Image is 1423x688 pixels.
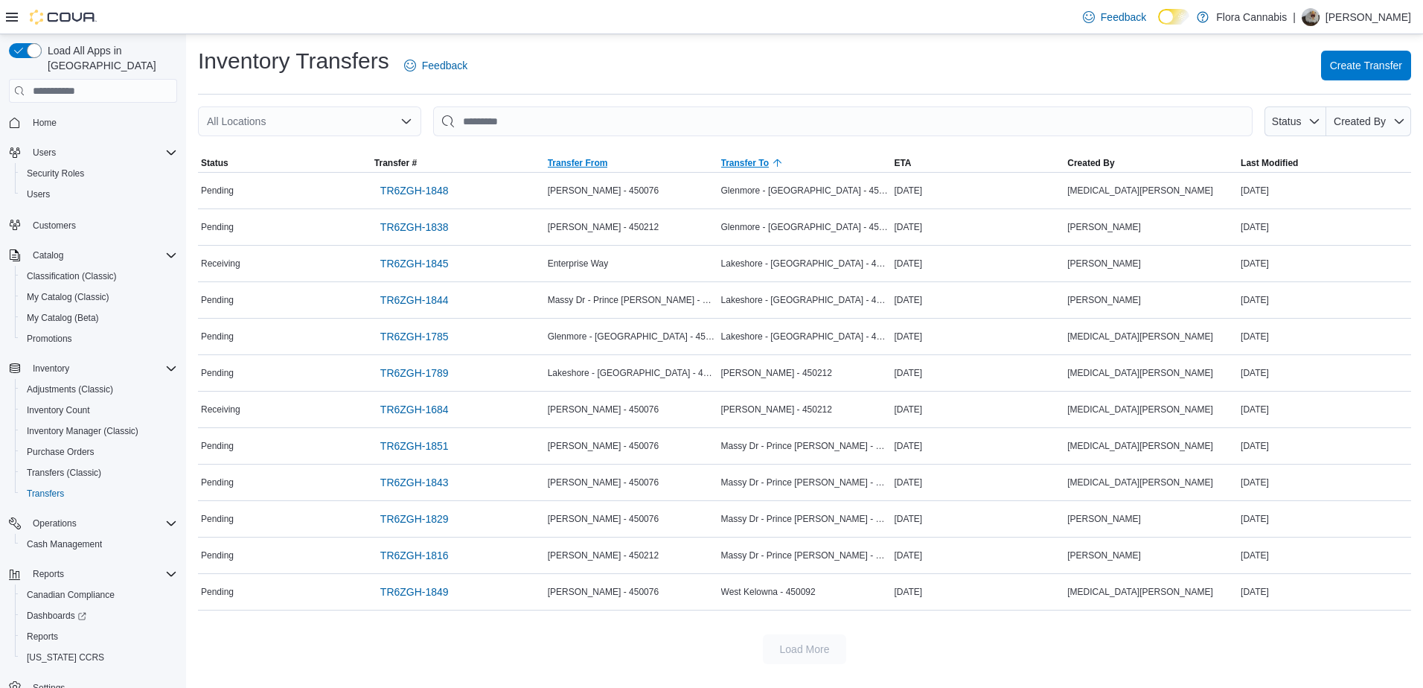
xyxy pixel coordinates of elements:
p: Flora Cannabis [1216,8,1287,26]
span: Created By [1334,115,1386,127]
h1: Inventory Transfers [198,46,389,76]
span: Security Roles [21,165,177,182]
span: [PERSON_NAME] - 450076 [548,477,659,488]
span: Promotions [27,333,72,345]
span: Reports [33,568,64,580]
button: Created By [1064,154,1238,172]
span: Status [201,157,228,169]
button: Classification (Classic) [15,266,183,287]
div: [DATE] [891,401,1064,418]
button: Catalog [3,245,183,266]
a: TR6ZGH-1843 [374,468,455,497]
a: Dashboards [15,605,183,626]
span: Load More [780,642,830,657]
div: [DATE] [891,328,1064,345]
span: Pending [201,586,234,598]
span: Transfer To [721,157,769,169]
span: My Catalog (Beta) [21,309,177,327]
span: [PERSON_NAME] - 450076 [548,440,659,452]
span: [MEDICAL_DATA][PERSON_NAME] [1067,586,1213,598]
button: Inventory Count [15,400,183,421]
div: Talon Daneluk [1302,8,1320,26]
div: [DATE] [1238,328,1411,345]
div: [DATE] [1238,401,1411,418]
button: Users [27,144,62,162]
a: Adjustments (Classic) [21,380,119,398]
span: Transfer From [548,157,608,169]
span: Home [33,117,57,129]
span: Feedback [422,58,467,73]
span: Massy Dr - Prince [PERSON_NAME] - 450075 [721,513,889,525]
p: [PERSON_NAME] [1326,8,1411,26]
span: Classification (Classic) [21,267,177,285]
span: Canadian Compliance [27,589,115,601]
span: Receiving [201,404,240,415]
div: [DATE] [891,255,1064,273]
span: [PERSON_NAME] - 450076 [548,185,659,197]
span: [MEDICAL_DATA][PERSON_NAME] [1067,477,1213,488]
span: TR6ZGH-1848 [380,183,449,198]
button: Users [3,142,183,163]
span: Transfers (Classic) [21,464,177,482]
button: Create Transfer [1321,51,1411,80]
span: Reports [27,565,177,583]
span: [PERSON_NAME] [1067,294,1141,306]
span: Home [27,113,177,132]
button: Purchase Orders [15,442,183,462]
div: [DATE] [1238,474,1411,491]
span: [MEDICAL_DATA][PERSON_NAME] [1067,404,1213,415]
span: TR6ZGH-1844 [380,293,449,308]
a: Promotions [21,330,78,348]
span: Reports [27,631,58,643]
p: | [1293,8,1296,26]
button: My Catalog (Classic) [15,287,183,308]
button: Inventory Manager (Classic) [15,421,183,442]
span: Inventory Count [27,404,90,416]
button: Inventory [3,358,183,379]
span: [PERSON_NAME] [1067,258,1141,270]
button: Reports [15,626,183,647]
span: TR6ZGH-1851 [380,439,449,453]
button: Home [3,112,183,133]
span: Users [27,188,50,200]
span: Created By [1067,157,1114,169]
button: Inventory [27,360,75,378]
span: Inventory Count [21,401,177,419]
span: My Catalog (Beta) [27,312,99,324]
span: Customers [33,220,76,232]
span: [MEDICAL_DATA][PERSON_NAME] [1067,331,1213,343]
span: Feedback [1101,10,1146,25]
button: Transfer # [371,154,545,172]
span: Pending [201,513,234,525]
button: Transfer From [545,154,718,172]
span: Pending [201,294,234,306]
a: My Catalog (Classic) [21,288,115,306]
span: Customers [27,215,177,234]
button: Transfers [15,483,183,504]
span: My Catalog (Classic) [27,291,109,303]
span: Massy Dr - Prince [PERSON_NAME] - 450075 [721,440,889,452]
span: [PERSON_NAME] - 450212 [721,404,832,415]
a: Cash Management [21,535,108,553]
span: Pending [201,185,234,197]
span: TR6ZGH-1849 [380,585,449,599]
a: Inventory Manager (Classic) [21,422,144,440]
span: Transfers [27,488,64,500]
div: [DATE] [1238,364,1411,382]
span: [PERSON_NAME] - 450076 [548,513,659,525]
a: My Catalog (Beta) [21,309,105,327]
span: Dashboards [27,610,86,622]
span: Load All Apps in [GEOGRAPHIC_DATA] [42,43,177,73]
div: [DATE] [1238,547,1411,564]
span: Lakeshore - [GEOGRAPHIC_DATA] - 450372 [721,294,889,306]
button: Security Roles [15,163,183,184]
span: Washington CCRS [21,649,177,666]
span: Users [27,144,177,162]
span: Users [33,147,56,159]
a: TR6ZGH-1851 [374,431,455,461]
span: Receiving [201,258,240,270]
span: Promotions [21,330,177,348]
span: Catalog [27,246,177,264]
span: Catalog [33,249,63,261]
